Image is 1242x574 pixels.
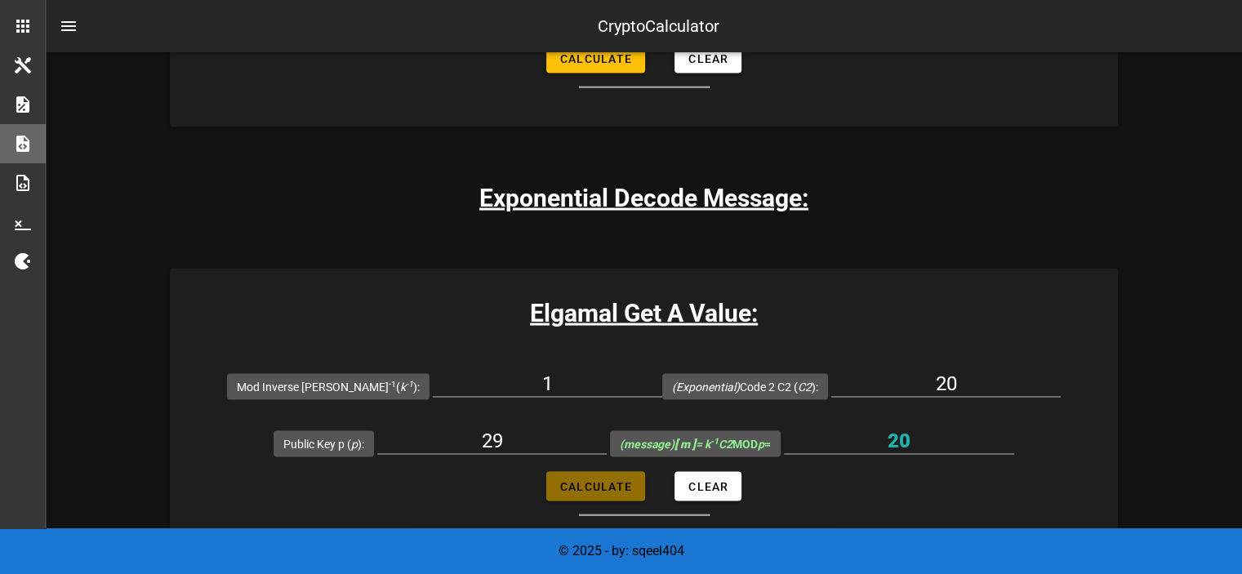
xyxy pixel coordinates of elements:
h3: Exponential Decode Message: [479,180,808,216]
i: C2 [798,380,812,394]
span: Calculate [559,52,632,65]
i: p [351,438,358,451]
span: MOD = [620,438,771,451]
label: Code 2 C2 ( ): [672,379,818,395]
span: Clear [688,480,728,493]
span: © 2025 - by: sqeel404 [559,543,684,558]
button: Calculate [546,472,645,501]
label: Public Key p ( ): [283,436,364,452]
sup: -1 [389,379,396,389]
h3: Elgamal Get A Value: [170,295,1118,331]
i: k [400,380,413,394]
b: [ m ] [674,438,696,451]
sup: -1 [406,379,413,389]
span: Calculate [559,480,632,493]
i: (message) = k C2 [620,438,732,451]
i: p [758,438,764,451]
button: Clear [674,472,741,501]
i: (Exponential) [672,380,740,394]
button: Clear [674,44,741,73]
span: Clear [688,52,728,65]
button: Calculate [546,44,645,73]
sup: -1 [710,436,719,447]
label: Mod Inverse [PERSON_NAME] ( ): [237,379,420,395]
button: nav-menu-toggle [49,7,88,46]
div: CryptoCalculator [598,14,719,38]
